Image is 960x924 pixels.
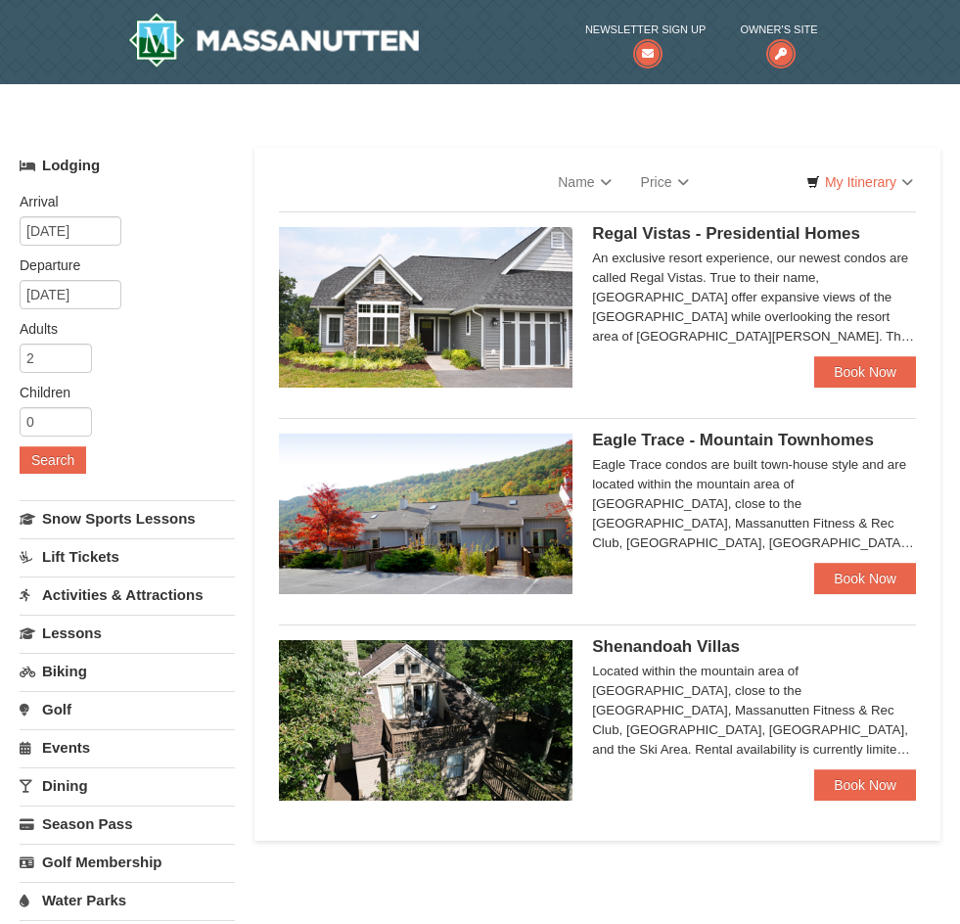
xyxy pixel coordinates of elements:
a: Lodging [20,148,235,183]
a: Golf [20,691,235,727]
a: Biking [20,653,235,689]
a: Book Now [814,356,916,388]
a: Price [626,162,704,202]
a: My Itinerary [794,167,926,197]
a: Events [20,729,235,765]
label: Adults [20,319,220,339]
img: Massanutten Resort Logo [128,13,420,68]
a: Water Parks [20,882,235,918]
img: 19218983-1-9b289e55.jpg [279,434,572,594]
a: Name [543,162,625,202]
a: Dining [20,767,235,804]
img: 19219019-2-e70bf45f.jpg [279,640,572,801]
a: Snow Sports Lessons [20,500,235,536]
a: Lift Tickets [20,538,235,575]
a: Lessons [20,615,235,651]
img: 19218991-1-902409a9.jpg [279,227,572,388]
label: Arrival [20,192,220,211]
div: Eagle Trace condos are built town-house style and are located within the mountain area of [GEOGRA... [592,455,916,553]
a: Massanutten Resort [128,13,420,68]
span: Owner's Site [740,20,817,39]
span: Newsletter Sign Up [585,20,706,39]
label: Children [20,383,220,402]
button: Search [20,446,86,474]
div: Located within the mountain area of [GEOGRAPHIC_DATA], close to the [GEOGRAPHIC_DATA], Massanutte... [592,662,916,760]
a: Book Now [814,769,916,801]
div: An exclusive resort experience, our newest condos are called Regal Vistas. True to their name, [G... [592,249,916,346]
a: Activities & Attractions [20,577,235,613]
a: Newsletter Sign Up [585,20,706,60]
a: Owner's Site [740,20,817,60]
a: Golf Membership [20,844,235,880]
a: Season Pass [20,806,235,842]
label: Departure [20,255,220,275]
span: Regal Vistas - Presidential Homes [592,224,860,243]
span: Shenandoah Villas [592,637,740,656]
a: Book Now [814,563,916,594]
span: Eagle Trace - Mountain Townhomes [592,431,874,449]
